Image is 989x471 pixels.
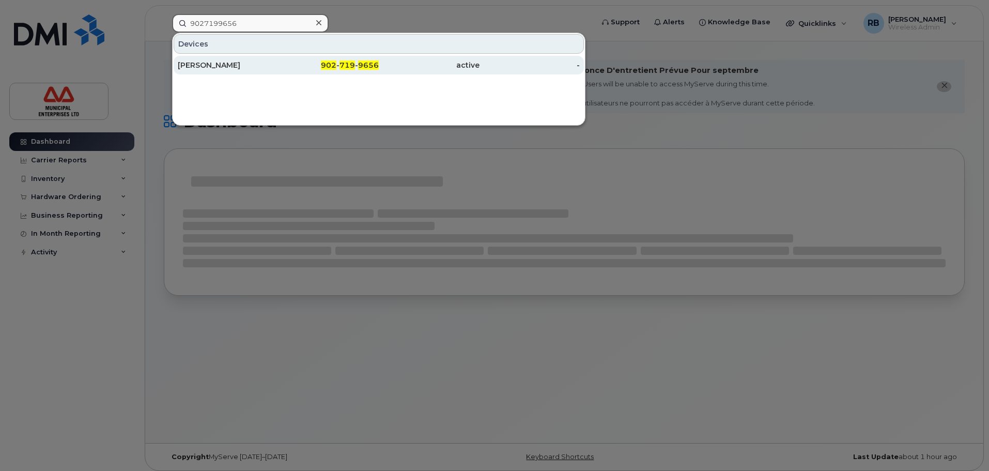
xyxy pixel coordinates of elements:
span: 9656 [358,60,379,70]
div: - - [279,60,379,70]
span: 719 [339,60,355,70]
div: - [480,60,580,70]
div: Devices [174,34,584,54]
a: [PERSON_NAME]902-719-9656active- [174,56,584,74]
div: [PERSON_NAME] [178,60,279,70]
div: active [379,60,480,70]
span: 902 [321,60,336,70]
